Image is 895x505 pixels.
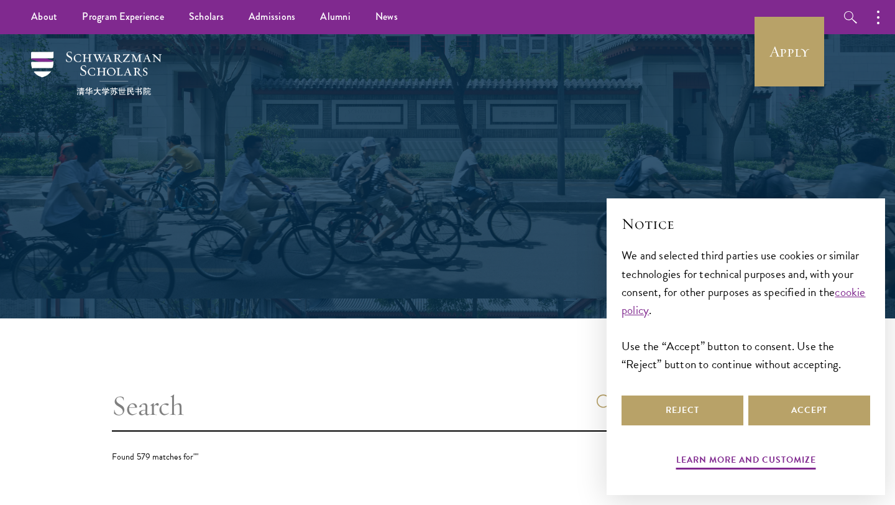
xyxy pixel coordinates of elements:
[31,52,162,95] img: Schwarzman Scholars
[112,381,615,432] input: Search
[622,246,870,373] div: We and selected third parties use cookies or similar technologies for technical purposes and, wit...
[755,17,824,86] a: Apply
[112,450,615,463] div: Found 579 matches for
[676,452,816,471] button: Learn more and customize
[622,283,866,319] a: cookie policy
[193,450,198,463] span: ""
[622,396,743,425] button: Reject
[748,396,870,425] button: Accept
[622,213,870,234] h2: Notice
